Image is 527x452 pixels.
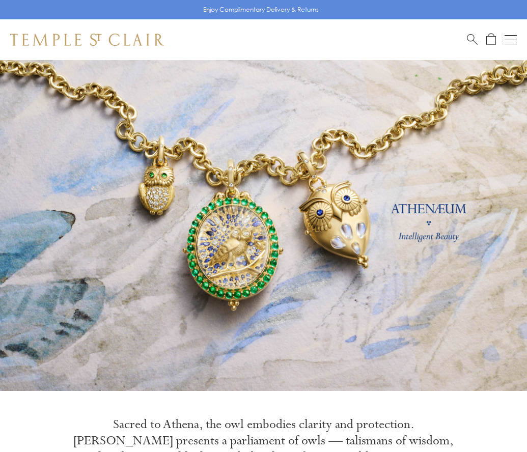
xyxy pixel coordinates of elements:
img: Temple St. Clair [10,34,164,46]
a: Open Shopping Bag [486,33,496,46]
a: Search [467,33,478,46]
p: Enjoy Complimentary Delivery & Returns [203,5,319,15]
button: Open navigation [505,34,517,46]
